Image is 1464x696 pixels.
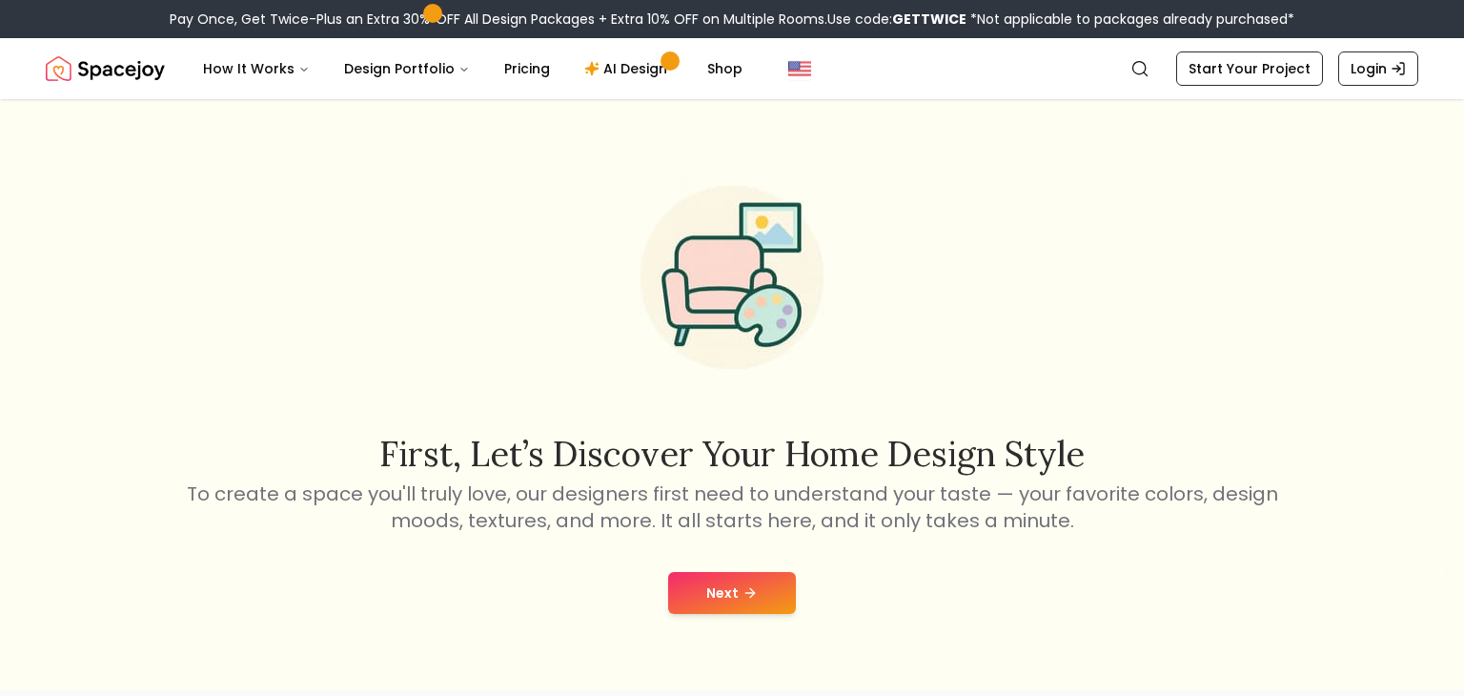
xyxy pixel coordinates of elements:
[46,50,165,88] img: Spacejoy Logo
[827,10,966,29] span: Use code:
[966,10,1294,29] span: *Not applicable to packages already purchased*
[569,50,688,88] a: AI Design
[1176,51,1323,86] a: Start Your Project
[668,572,796,614] button: Next
[188,50,325,88] button: How It Works
[183,481,1281,534] p: To create a space you'll truly love, our designers first need to understand your taste — your fav...
[610,155,854,399] img: Start Style Quiz Illustration
[329,50,485,88] button: Design Portfolio
[46,50,165,88] a: Spacejoy
[692,50,758,88] a: Shop
[188,50,758,88] nav: Main
[489,50,565,88] a: Pricing
[183,435,1281,473] h2: First, let’s discover your home design style
[788,57,811,80] img: United States
[46,38,1418,99] nav: Global
[1338,51,1418,86] a: Login
[170,10,1294,29] div: Pay Once, Get Twice-Plus an Extra 30% OFF All Design Packages + Extra 10% OFF on Multiple Rooms.
[892,10,966,29] b: GETTWICE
